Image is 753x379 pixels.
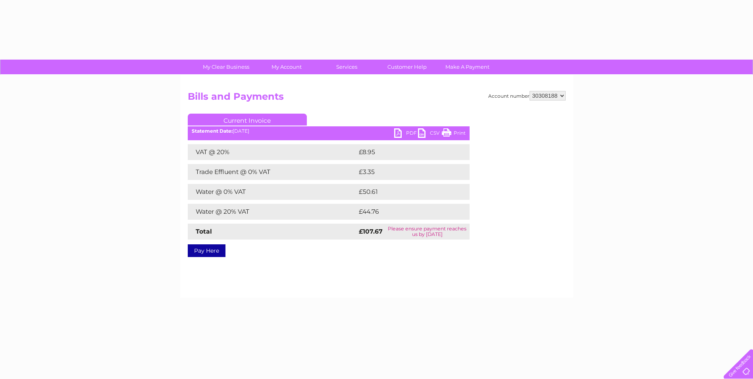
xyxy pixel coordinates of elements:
a: Customer Help [374,60,440,74]
a: Services [314,60,379,74]
td: VAT @ 20% [188,144,357,160]
td: Please ensure payment reaches us by [DATE] [385,224,470,240]
a: Make A Payment [435,60,500,74]
a: CSV [418,128,442,140]
div: Account number [488,91,566,101]
a: My Clear Business [193,60,259,74]
a: My Account [254,60,319,74]
strong: Total [196,228,212,235]
td: Trade Effluent @ 0% VAT [188,164,357,180]
strong: £107.67 [359,228,383,235]
td: £50.61 [357,184,453,200]
a: Pay Here [188,244,225,257]
b: Statement Date: [192,128,233,134]
a: Print [442,128,466,140]
a: Current Invoice [188,114,307,126]
td: Water @ 20% VAT [188,204,357,220]
td: £44.76 [357,204,454,220]
td: Water @ 0% VAT [188,184,357,200]
h2: Bills and Payments [188,91,566,106]
td: £8.95 [357,144,451,160]
a: PDF [394,128,418,140]
div: [DATE] [188,128,470,134]
td: £3.35 [357,164,451,180]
